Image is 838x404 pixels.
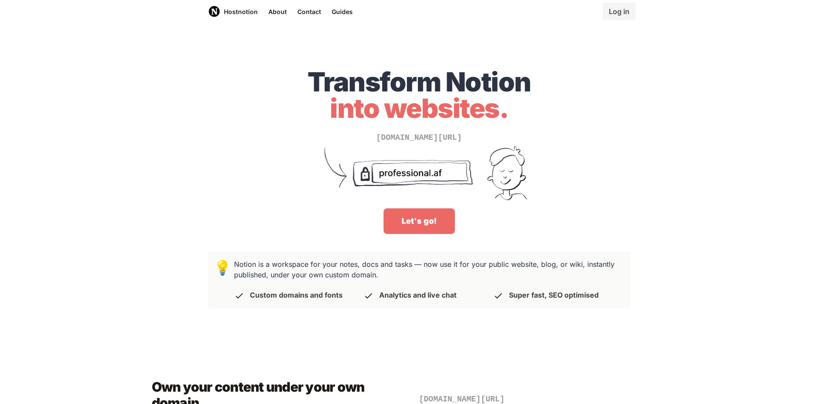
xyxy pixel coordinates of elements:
img: Host Notion logo [208,5,220,18]
span: into websites. [330,92,508,124]
span: 💡 [214,259,231,277]
img: Turn unprofessional Notion URLs into your sexy domain [309,144,529,208]
p: Custom domains and fonts [250,291,343,299]
span: [DOMAIN_NAME][URL] [376,133,461,142]
p: Analytics and live chat [379,291,457,299]
span: [DOMAIN_NAME][URL] [419,395,505,404]
a: Let's go! [384,208,455,234]
p: Super fast, SEO optimised [509,291,599,299]
h3: Notion is a workspace for your notes, docs and tasks — now use it for your public website, blog, ... [231,259,623,301]
h1: Transform Notion [208,69,630,121]
a: Log in [603,3,636,20]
